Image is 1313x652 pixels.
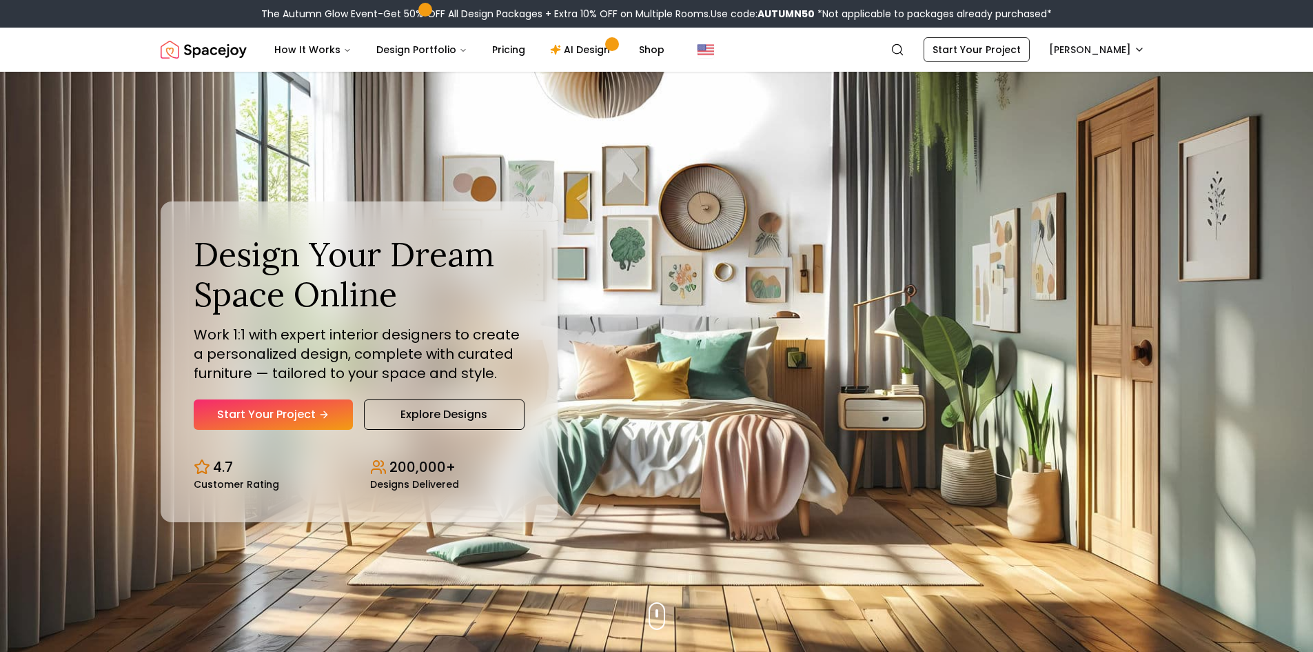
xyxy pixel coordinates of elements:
img: United States [698,41,714,58]
div: Design stats [194,446,525,489]
a: Spacejoy [161,36,247,63]
a: Shop [628,36,675,63]
div: The Autumn Glow Event-Get 50% OFF All Design Packages + Extra 10% OFF on Multiple Rooms. [261,7,1052,21]
button: Design Portfolio [365,36,478,63]
h1: Design Your Dream Space Online [194,235,525,314]
a: Explore Designs [364,399,525,430]
a: Start Your Project [194,399,353,430]
b: AUTUMN50 [757,7,815,21]
a: AI Design [539,36,625,63]
small: Customer Rating [194,480,279,489]
p: Work 1:1 with expert interior designers to create a personalized design, complete with curated fu... [194,325,525,383]
small: Designs Delivered [370,480,459,489]
a: Start Your Project [924,37,1030,62]
span: Use code: [711,7,815,21]
nav: Global [161,28,1153,72]
img: Spacejoy Logo [161,36,247,63]
button: How It Works [263,36,363,63]
button: [PERSON_NAME] [1041,37,1153,62]
nav: Main [263,36,675,63]
p: 4.7 [213,457,233,477]
a: Pricing [481,36,536,63]
span: *Not applicable to packages already purchased* [815,7,1052,21]
p: 200,000+ [389,457,456,477]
